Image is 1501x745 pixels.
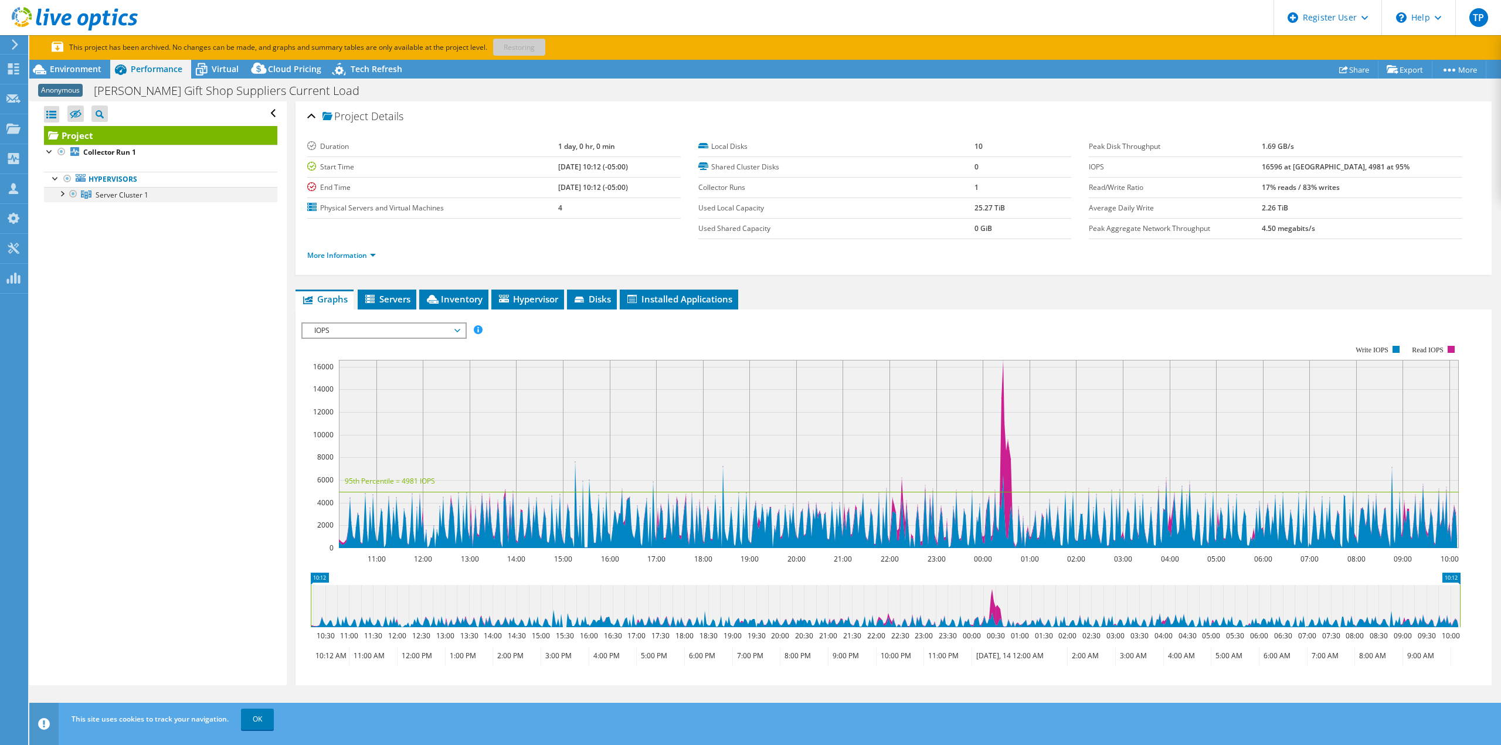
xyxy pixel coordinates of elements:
text: Read IOPS [1412,346,1444,354]
text: 16:30 [604,631,622,641]
label: Read/Write Ratio [1089,182,1262,193]
text: 22:00 [881,554,899,564]
text: 07:30 [1322,631,1340,641]
text: 20:30 [795,631,813,641]
text: 00:30 [987,631,1005,641]
b: 25.27 TiB [974,203,1005,213]
span: Graphs [301,293,348,305]
text: 10:00 [1442,631,1460,641]
b: 17% reads / 83% writes [1262,182,1340,192]
text: 20:00 [787,554,806,564]
text: 15:30 [556,631,574,641]
a: OK [241,709,274,730]
text: 15:00 [554,554,572,564]
text: 19:30 [748,631,766,641]
text: 09:30 [1418,631,1436,641]
label: Collector Runs [698,182,974,193]
text: 23:00 [915,631,933,641]
span: Cloud Pricing [268,63,321,74]
text: 19:00 [741,554,759,564]
text: 05:00 [1207,554,1225,564]
text: 12:00 [388,631,406,641]
b: 1 day, 0 hr, 0 min [558,141,615,151]
text: 04:00 [1161,554,1179,564]
label: IOPS [1089,161,1262,173]
text: 10:30 [317,631,335,641]
text: 95th Percentile = 4981 IOPS [345,476,435,486]
text: 10000 [313,430,334,440]
text: 00:00 [974,554,992,564]
text: 17:00 [647,554,665,564]
span: TP [1469,8,1488,27]
text: 21:30 [843,631,861,641]
text: 06:00 [1250,631,1268,641]
text: 07:00 [1300,554,1319,564]
a: Hypervisors [44,172,277,187]
b: 0 [974,162,979,172]
label: Average Daily Write [1089,202,1262,214]
text: 03:00 [1106,631,1125,641]
span: Installed Applications [626,293,732,305]
text: 21:00 [834,554,852,564]
text: 01:00 [1011,631,1029,641]
text: 0 [330,543,334,553]
text: 4000 [317,498,334,508]
text: 13:30 [460,631,478,641]
text: 10:00 [1441,554,1459,564]
b: 4 [558,203,562,213]
text: 07:00 [1298,631,1316,641]
text: 12000 [313,407,334,417]
b: 1 [974,182,979,192]
text: 13:00 [436,631,454,641]
text: 06:00 [1254,554,1272,564]
span: Hypervisor [497,293,558,305]
b: 2.26 TiB [1262,203,1288,213]
label: Duration [307,141,558,152]
b: 1.69 GB/s [1262,141,1294,151]
label: Start Time [307,161,558,173]
text: 11:00 [368,554,386,564]
text: 12:30 [412,631,430,641]
span: This site uses cookies to track your navigation. [72,714,229,724]
label: Peak Aggregate Network Throughput [1089,223,1262,234]
label: Used Shared Capacity [698,223,974,234]
text: 22:30 [891,631,909,641]
text: 08:30 [1370,631,1388,641]
label: End Time [307,182,558,193]
text: 17:00 [627,631,646,641]
a: More [1432,60,1486,79]
span: Disks [573,293,611,305]
b: 10 [974,141,983,151]
text: 14:00 [484,631,502,641]
text: 09:00 [1394,631,1412,641]
span: Server Cluster 1 [96,190,148,200]
span: Performance [131,63,182,74]
text: 09:00 [1394,554,1412,564]
text: 08:00 [1346,631,1364,641]
b: [DATE] 10:12 (-05:00) [558,182,628,192]
span: IOPS [308,324,459,338]
text: 01:30 [1035,631,1053,641]
a: Server Cluster 1 [44,187,277,202]
text: Write IOPS [1356,346,1388,354]
span: Servers [364,293,410,305]
text: 00:00 [963,631,981,641]
text: 19:00 [724,631,742,641]
label: Shared Cluster Disks [698,161,974,173]
b: 16596 at [GEOGRAPHIC_DATA], 4981 at 95% [1262,162,1410,172]
text: 03:30 [1130,631,1149,641]
span: Tech Refresh [351,63,402,74]
b: 4.50 megabits/s [1262,223,1315,233]
text: 8000 [317,452,334,462]
b: [DATE] 10:12 (-05:00) [558,162,628,172]
label: Used Local Capacity [698,202,974,214]
text: 02:00 [1067,554,1085,564]
text: 11:00 [340,631,358,641]
p: This project has been archived. No changes can be made, and graphs and summary tables are only av... [52,41,626,54]
text: 12:00 [414,554,432,564]
text: 14:00 [507,554,525,564]
a: Project [44,126,277,145]
span: Project [322,111,368,123]
text: 17:30 [651,631,670,641]
text: 16000 [313,362,334,372]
